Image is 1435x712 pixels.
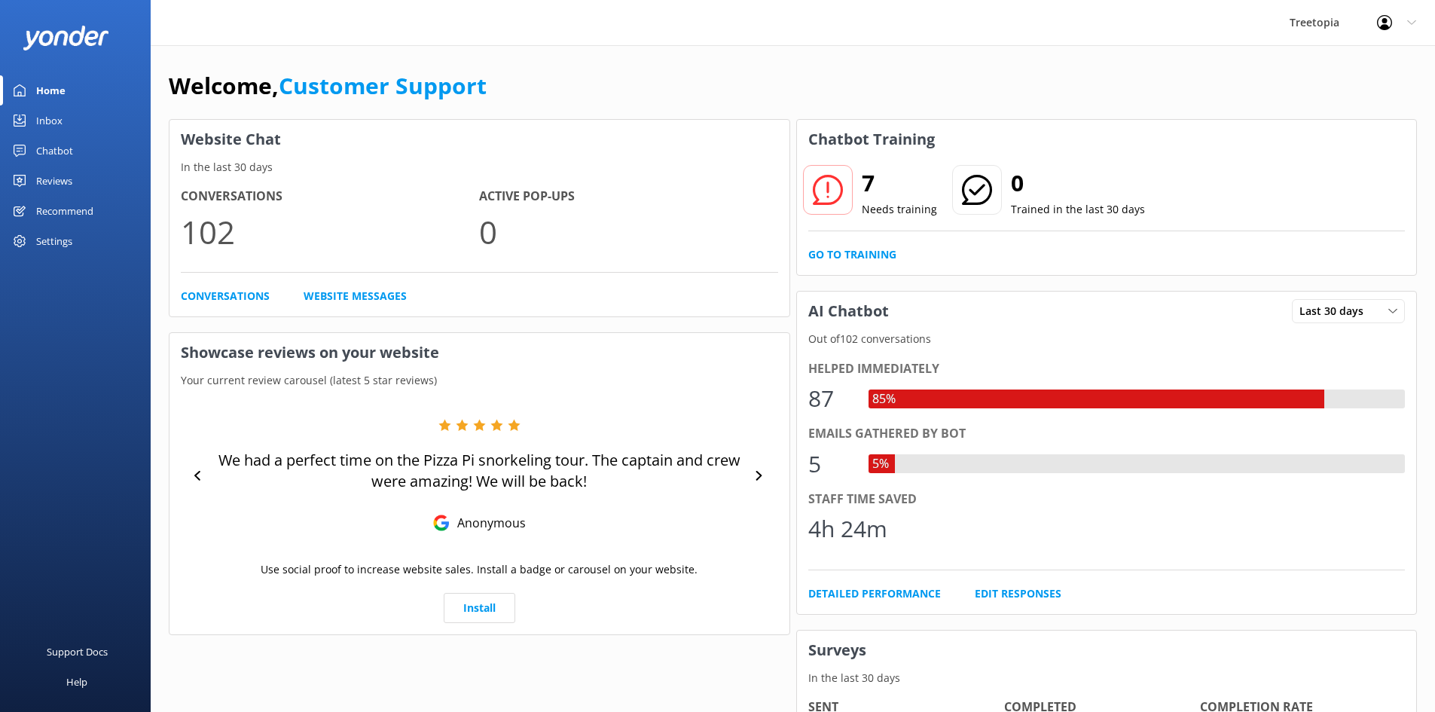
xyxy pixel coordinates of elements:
p: Your current review carousel (latest 5 star reviews) [169,372,789,389]
div: Settings [36,226,72,256]
div: Chatbot [36,136,73,166]
div: Helped immediately [808,359,1406,379]
h3: Showcase reviews on your website [169,333,789,372]
p: Out of 102 conversations [797,331,1417,347]
h1: Welcome, [169,68,487,104]
div: Reviews [36,166,72,196]
div: Home [36,75,66,105]
p: 0 [479,206,777,257]
p: Needs training [862,201,937,218]
div: Help [66,667,87,697]
h2: 7 [862,165,937,201]
div: 85% [869,390,899,409]
h3: Chatbot Training [797,120,946,159]
div: 5% [869,454,893,474]
h2: 0 [1011,165,1145,201]
p: 102 [181,206,479,257]
a: Install [444,593,515,623]
a: Customer Support [279,70,487,101]
div: 5 [808,446,853,482]
h4: Conversations [181,187,479,206]
div: Emails gathered by bot [808,424,1406,444]
div: Staff time saved [808,490,1406,509]
h3: Website Chat [169,120,789,159]
p: Use social proof to increase website sales. Install a badge or carousel on your website. [261,561,698,578]
div: Inbox [36,105,63,136]
div: Support Docs [47,637,108,667]
h3: AI Chatbot [797,292,900,331]
img: yonder-white-logo.png [23,26,109,50]
h3: Surveys [797,631,1417,670]
a: Website Messages [304,288,407,304]
a: Go to Training [808,246,896,263]
div: Recommend [36,196,93,226]
a: Detailed Performance [808,585,941,602]
p: Trained in the last 30 days [1011,201,1145,218]
a: Conversations [181,288,270,304]
div: 87 [808,380,853,417]
img: Google Reviews [433,515,450,531]
a: Edit Responses [975,585,1061,602]
div: 4h 24m [808,511,887,547]
span: Last 30 days [1299,303,1372,319]
p: In the last 30 days [169,159,789,176]
h4: Active Pop-ups [479,187,777,206]
p: In the last 30 days [797,670,1417,686]
p: Anonymous [450,515,526,531]
p: We had a perfect time on the Pizza Pi snorkeling tour. The captain and crew were amazing! We will... [211,450,748,492]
